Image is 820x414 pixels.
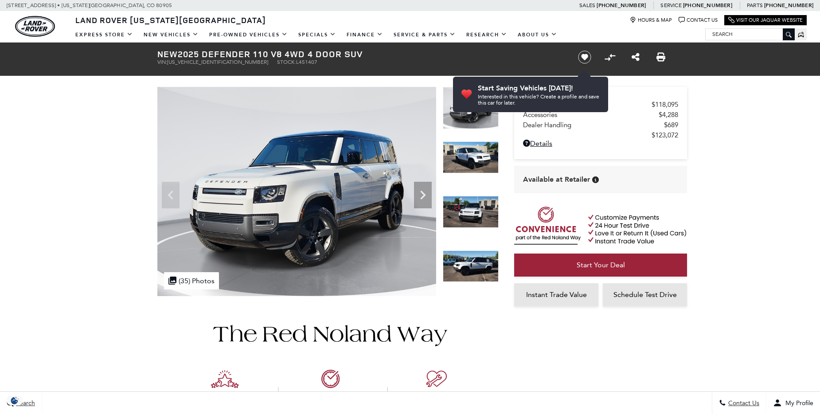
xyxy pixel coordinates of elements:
[157,49,563,59] h1: 2025 Defender 110 V8 4WD 4 Door SUV
[652,101,678,109] span: $118,095
[523,121,664,129] span: Dealer Handling
[652,131,678,139] span: $123,072
[4,396,25,405] img: Opt-Out Icon
[15,16,55,37] img: Land Rover
[70,27,138,43] a: EXPRESS STORE
[726,399,759,407] span: Contact Us
[523,101,652,109] span: MSRP
[523,121,678,129] a: Dealer Handling $689
[782,399,813,407] span: My Profile
[577,261,625,269] span: Start Your Deal
[341,27,388,43] a: Finance
[443,141,499,173] img: New 2025 Fuji White Land Rover V8 image 2
[157,59,167,65] span: VIN:
[523,139,678,148] a: Details
[157,48,178,60] strong: New
[414,182,432,208] div: Next
[443,196,499,228] img: New 2025 Fuji White Land Rover V8 image 3
[706,29,794,39] input: Search
[461,27,512,43] a: Research
[523,111,659,119] span: Accessories
[443,250,499,282] img: New 2025 Fuji White Land Rover V8 image 4
[656,52,665,62] a: Print this New 2025 Defender 110 V8 4WD 4 Door SUV
[728,17,803,23] a: Visit Our Jaguar Website
[597,2,646,9] a: [PHONE_NUMBER]
[75,15,266,25] span: Land Rover [US_STATE][GEOGRAPHIC_DATA]
[659,111,678,119] span: $4,288
[526,290,587,299] span: Instant Trade Value
[523,175,590,184] span: Available at Retailer
[70,27,562,43] nav: Main Navigation
[277,59,296,65] span: Stock:
[579,2,595,8] span: Sales
[388,27,461,43] a: Service & Parts
[443,87,499,129] img: New 2025 Fuji White Land Rover V8 image 1
[747,2,763,8] span: Parts
[7,2,172,8] a: [STREET_ADDRESS] • [US_STATE][GEOGRAPHIC_DATA], CO 80905
[167,59,268,65] span: [US_VEHICLE_IDENTIFICATION_NUMBER]
[296,59,317,65] span: L451407
[664,121,678,129] span: $689
[603,51,617,64] button: Compare vehicle
[138,27,204,43] a: New Vehicles
[592,176,599,183] div: Vehicle is in stock and ready for immediate delivery. Due to demand, availability is subject to c...
[514,283,598,306] a: Instant Trade Value
[764,2,813,9] a: [PHONE_NUMBER]
[15,16,55,37] a: land-rover
[613,290,677,299] span: Schedule Test Drive
[632,52,640,62] a: Share this New 2025 Defender 110 V8 4WD 4 Door SUV
[630,17,672,23] a: Hours & Map
[514,254,687,277] a: Start Your Deal
[293,27,341,43] a: Specials
[4,396,25,405] section: Click to Open Cookie Consent Modal
[157,87,436,296] img: New 2025 Fuji White Land Rover V8 image 1
[575,50,594,64] button: Save vehicle
[164,272,219,289] div: (35) Photos
[766,392,820,414] button: Open user profile menu
[204,27,293,43] a: Pre-Owned Vehicles
[683,2,732,9] a: [PHONE_NUMBER]
[523,111,678,119] a: Accessories $4,288
[660,2,681,8] span: Service
[70,15,271,25] a: Land Rover [US_STATE][GEOGRAPHIC_DATA]
[603,283,687,306] a: Schedule Test Drive
[523,101,678,109] a: MSRP $118,095
[523,131,678,139] a: $123,072
[679,17,718,23] a: Contact Us
[512,27,562,43] a: About Us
